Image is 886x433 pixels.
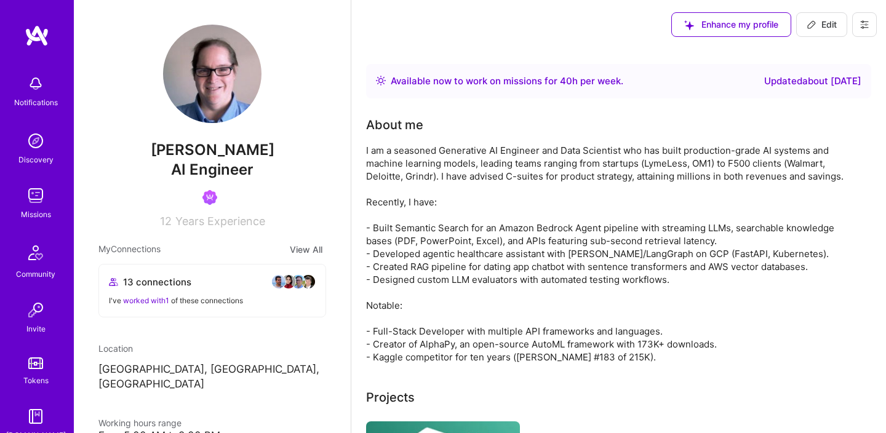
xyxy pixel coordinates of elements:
div: About me [366,116,423,134]
span: Enhance my profile [684,18,778,31]
div: Notifications [14,96,58,109]
div: Missions [21,208,51,221]
div: Tokens [23,374,49,387]
img: bell [23,71,48,96]
img: User Avatar [163,25,261,123]
div: Available now to work on missions for h per week . [391,74,623,89]
span: My Connections [98,242,161,256]
img: avatar [271,274,286,289]
img: tokens [28,357,43,369]
img: avatar [281,274,296,289]
p: [GEOGRAPHIC_DATA], [GEOGRAPHIC_DATA], [GEOGRAPHIC_DATA] [98,362,326,392]
img: avatar [291,274,306,289]
span: AI Engineer [171,161,253,178]
span: Working hours range [98,418,182,428]
button: View All [286,242,326,256]
img: avatar [301,274,316,289]
span: worked with 1 [123,296,169,305]
img: Community [21,238,50,268]
span: 12 [160,215,172,228]
div: I've of these connections [109,294,316,307]
div: Invite [26,322,46,335]
img: discovery [23,129,48,153]
div: Projects [366,388,415,407]
img: teamwork [23,183,48,208]
div: Community [16,268,55,280]
img: Been on Mission [202,190,217,205]
button: Edit [796,12,847,37]
span: Years Experience [175,215,265,228]
span: Edit [807,18,837,31]
div: Location [98,342,326,355]
span: [PERSON_NAME] [98,141,326,159]
img: logo [25,25,49,47]
div: Discovery [18,153,54,166]
div: I am a seasoned Generative AI Engineer and Data Scientist who has built production-grade AI syste... [366,144,858,363]
div: Updated about [DATE] [764,74,861,89]
span: 13 connections [123,276,191,288]
i: icon SuggestedTeams [684,20,694,30]
button: Enhance my profile [671,12,791,37]
img: Invite [23,298,48,322]
span: 40 [560,75,572,87]
img: Availability [376,76,386,85]
i: icon Collaborator [109,277,118,287]
button: 13 connectionsavataravataravataravatarI've worked with1 of these connections [98,264,326,317]
img: guide book [23,404,48,429]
